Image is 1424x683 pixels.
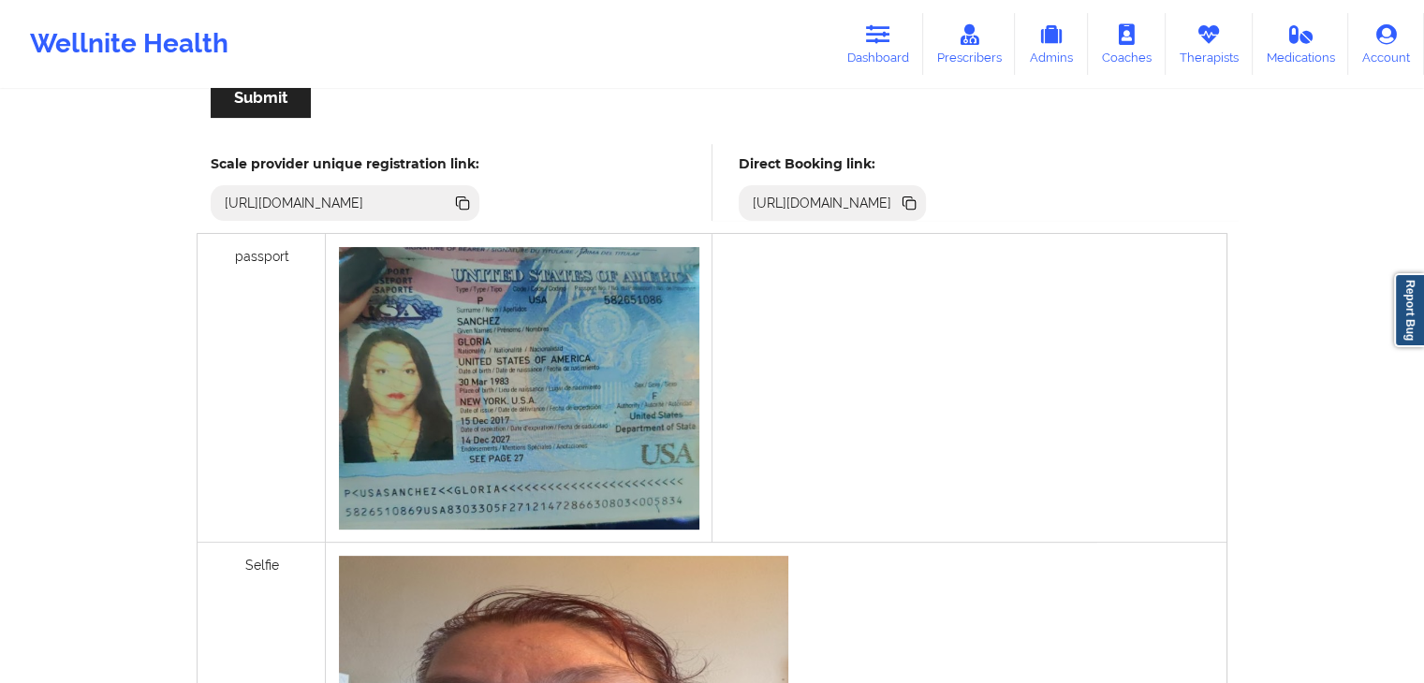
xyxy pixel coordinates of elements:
div: [URL][DOMAIN_NAME] [745,194,900,212]
a: Therapists [1166,13,1253,75]
h5: Scale provider unique registration link: [211,155,479,172]
img: 254cc00b-8902-460f-9d21-2da08a475f3cpassport_picture.jpg [339,247,698,530]
a: Coaches [1088,13,1166,75]
a: Medications [1253,13,1349,75]
a: Dashboard [833,13,923,75]
a: Admins [1015,13,1088,75]
button: Submit [211,78,311,118]
a: Prescribers [923,13,1016,75]
div: [URL][DOMAIN_NAME] [217,194,372,212]
a: Report Bug [1394,273,1424,347]
div: passport [198,234,326,543]
h5: Direct Booking link: [739,155,927,172]
a: Account [1348,13,1424,75]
